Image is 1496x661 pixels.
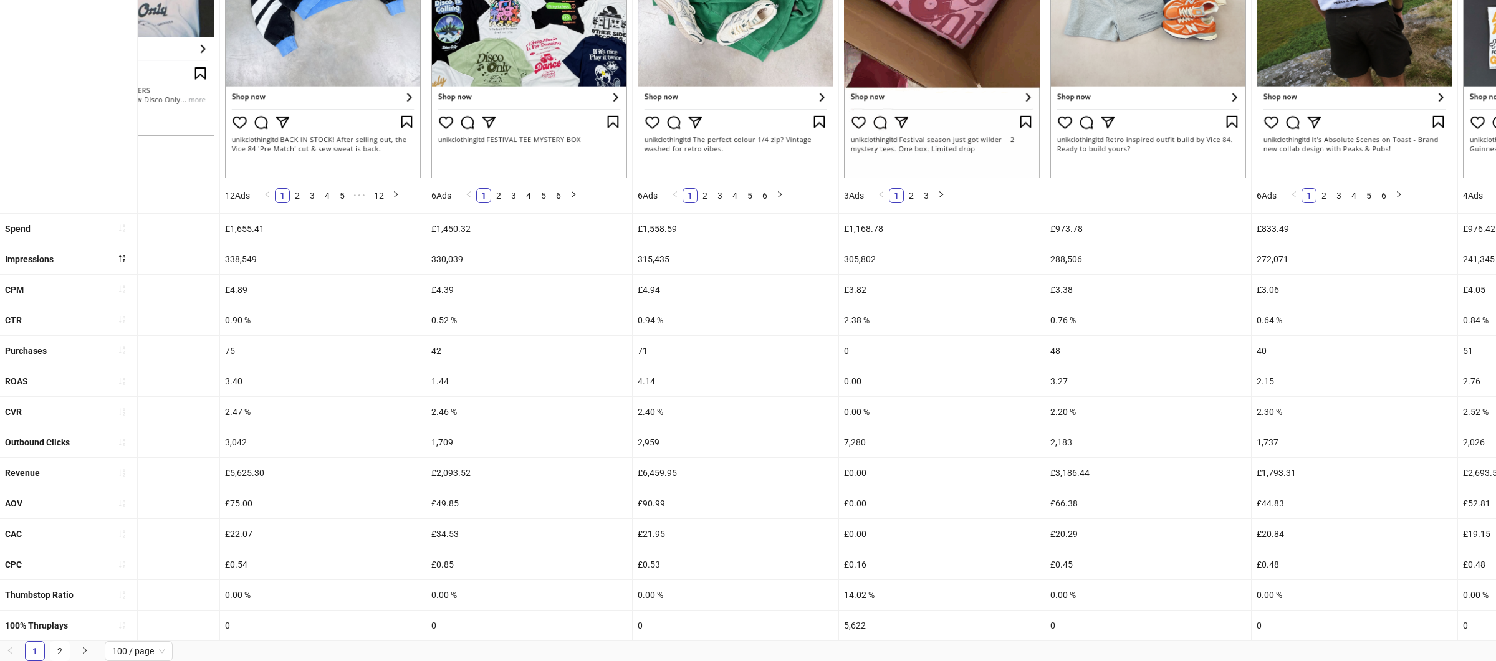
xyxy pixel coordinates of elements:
[320,189,334,202] a: 4
[5,254,54,264] b: Impressions
[919,188,934,203] li: 3
[633,611,838,640] div: 0
[370,188,388,203] li: 12
[633,244,838,274] div: 315,435
[1045,458,1251,488] div: £3,186.44
[335,188,350,203] li: 5
[491,188,506,203] li: 2
[633,580,838,610] div: 0.00 %
[426,580,632,610] div: 0.00 %
[1252,305,1457,335] div: 0.64 %
[839,214,1045,244] div: £1,168.78
[521,188,536,203] li: 4
[1391,188,1406,203] li: Next Page
[1346,188,1361,203] li: 4
[1362,189,1376,202] a: 5
[633,336,838,366] div: 71
[264,191,271,198] span: left
[683,189,697,202] a: 1
[1045,214,1251,244] div: £973.78
[118,438,127,447] span: sort-ascending
[476,188,491,203] li: 1
[1252,214,1457,244] div: £833.49
[5,224,31,234] b: Spend
[118,346,127,354] span: sort-ascending
[668,188,683,203] li: Previous Page
[743,189,757,202] a: 5
[1290,191,1298,198] span: left
[426,549,632,579] div: £0.85
[633,366,838,396] div: 4.14
[220,519,426,549] div: £22.07
[118,315,127,324] span: sort-ascending
[290,188,305,203] li: 2
[1377,189,1391,202] a: 6
[839,366,1045,396] div: 0.00
[426,458,632,488] div: £2,093.52
[1252,519,1457,549] div: £20.84
[118,224,127,232] span: sort-ascending
[426,427,632,457] div: 1,709
[874,188,889,203] button: left
[633,549,838,579] div: £0.53
[839,336,1045,366] div: 0
[305,189,319,202] a: 3
[570,191,577,198] span: right
[919,189,933,202] a: 3
[220,549,426,579] div: £0.54
[1252,549,1457,579] div: £0.48
[757,188,772,203] li: 6
[260,188,275,203] li: Previous Page
[5,468,40,478] b: Revenue
[839,275,1045,305] div: £3.82
[5,559,22,569] b: CPC
[633,488,838,518] div: £90.99
[727,188,742,203] li: 4
[1045,397,1251,427] div: 2.20 %
[904,189,918,202] a: 2
[118,407,127,416] span: sort-ascending
[5,346,47,356] b: Purchases
[889,189,903,202] a: 1
[878,191,885,198] span: left
[220,580,426,610] div: 0.00 %
[839,611,1045,640] div: 5,622
[118,254,127,263] span: sort-descending
[1252,244,1457,274] div: 272,071
[839,427,1045,457] div: 7,280
[118,285,127,293] span: sort-ascending
[1252,366,1457,396] div: 2.15
[220,305,426,335] div: 0.90 %
[844,191,864,201] span: 3 Ads
[937,191,945,198] span: right
[1252,336,1457,366] div: 40
[290,189,304,202] a: 2
[633,458,838,488] div: £6,459.95
[934,188,949,203] button: right
[1395,191,1402,198] span: right
[1257,191,1277,201] span: 6 Ads
[220,214,426,244] div: £1,655.41
[112,642,165,660] span: 100 / page
[426,214,632,244] div: £1,450.32
[335,189,349,202] a: 5
[638,191,658,201] span: 6 Ads
[633,397,838,427] div: 2.40 %
[477,189,491,202] a: 1
[1045,519,1251,549] div: £20.29
[839,305,1045,335] div: 2.38 %
[1252,580,1457,610] div: 0.00 %
[839,244,1045,274] div: 305,802
[275,188,290,203] li: 1
[220,366,426,396] div: 3.40
[260,188,275,203] button: left
[50,642,69,660] a: 2
[6,647,14,654] span: left
[1045,336,1251,366] div: 48
[839,397,1045,427] div: 0.00 %
[1302,188,1316,203] li: 1
[1317,189,1331,202] a: 2
[26,642,44,660] a: 1
[220,427,426,457] div: 3,042
[461,188,476,203] button: left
